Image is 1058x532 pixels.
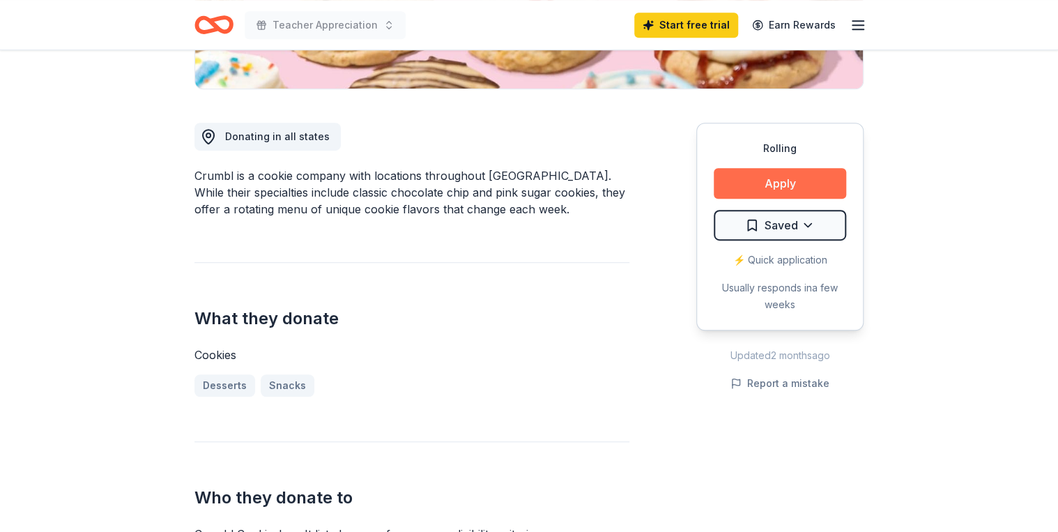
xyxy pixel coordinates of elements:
[714,210,846,241] button: Saved
[714,280,846,313] div: Usually responds in a few weeks
[730,375,829,392] button: Report a mistake
[696,347,864,364] div: Updated 2 months ago
[194,8,233,41] a: Home
[634,13,738,38] a: Start free trial
[194,307,629,330] h2: What they donate
[714,168,846,199] button: Apply
[261,374,314,397] a: Snacks
[194,167,629,218] div: Crumbl is a cookie company with locations throughout [GEOGRAPHIC_DATA]. While their specialties i...
[194,487,629,509] h2: Who they donate to
[714,140,846,157] div: Rolling
[714,252,846,268] div: ⚡️ Quick application
[194,374,255,397] a: Desserts
[225,130,330,142] span: Donating in all states
[744,13,844,38] a: Earn Rewards
[273,17,378,33] span: Teacher Appreciation
[245,11,406,39] button: Teacher Appreciation
[765,216,798,234] span: Saved
[194,347,629,363] div: Cookies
